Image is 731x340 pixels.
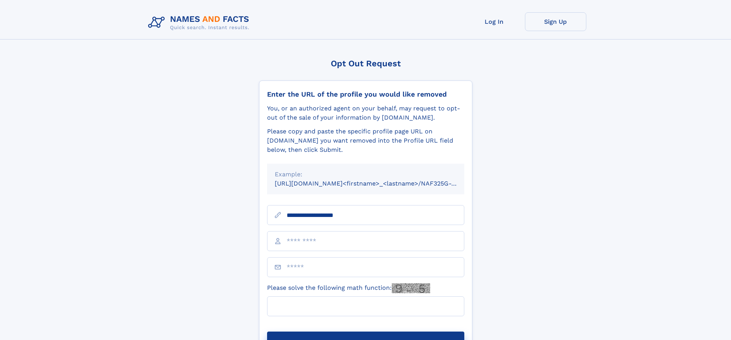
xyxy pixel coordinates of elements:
div: Please copy and paste the specific profile page URL on [DOMAIN_NAME] you want removed into the Pr... [267,127,464,154]
label: Please solve the following math function: [267,283,430,293]
img: Logo Names and Facts [145,12,256,33]
div: Example: [275,170,457,179]
div: You, or an authorized agent on your behalf, may request to opt-out of the sale of your informatio... [267,104,464,122]
small: [URL][DOMAIN_NAME]<firstname>_<lastname>/NAF325G-xxxxxxxx [275,180,479,187]
a: Log In [464,12,525,31]
div: Opt Out Request [259,59,472,68]
div: Enter the URL of the profile you would like removed [267,90,464,99]
a: Sign Up [525,12,586,31]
